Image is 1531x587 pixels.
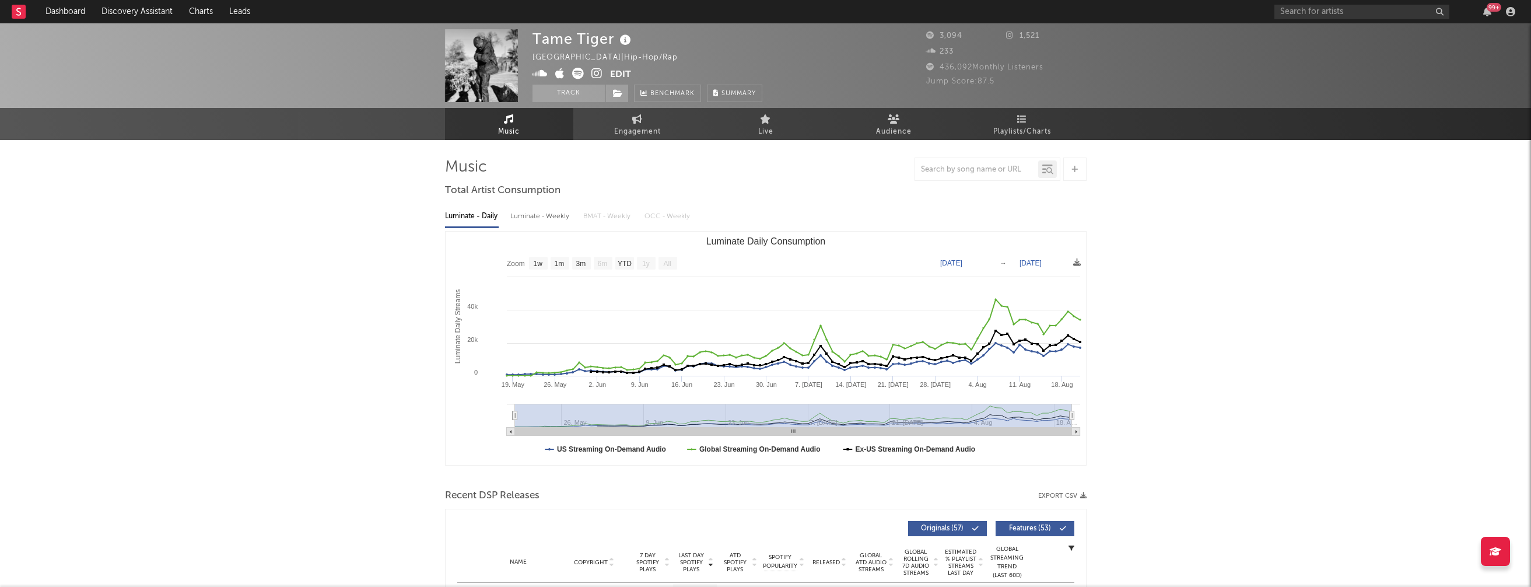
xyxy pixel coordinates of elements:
text: Zoom [507,260,525,268]
text: 14. [DATE] [835,381,866,388]
span: Spotify Popularity [763,553,797,571]
text: 0 [474,369,477,376]
button: 99+ [1483,7,1491,16]
text: 26. May [544,381,567,388]
text: 30. Jun [755,381,776,388]
text: 3m [576,260,586,268]
a: Benchmark [634,85,701,102]
a: Live [702,108,830,140]
input: Search for artists [1274,5,1449,19]
svg: Luminate Daily Consumption [446,232,1086,465]
text: 6m [597,260,607,268]
button: Edit [610,68,631,82]
div: [GEOGRAPHIC_DATA] | Hip-Hop/Rap [532,51,691,65]
span: Music [498,125,520,139]
span: Audience [876,125,912,139]
a: Music [445,108,573,140]
div: Tame Tiger [532,29,634,48]
text: 9. Jun [630,381,648,388]
span: 436,092 Monthly Listeners [926,64,1043,71]
a: Audience [830,108,958,140]
div: Global Streaming Trend (Last 60D) [990,545,1025,580]
span: Features ( 53 ) [1003,525,1057,532]
text: 4. Aug [968,381,986,388]
a: Engagement [573,108,702,140]
text: 18. A… [1056,419,1077,426]
span: Global Rolling 7D Audio Streams [900,548,932,576]
text: 21. [DATE] [877,381,908,388]
span: ATD Spotify Plays [720,552,751,573]
text: [DATE] [1020,259,1042,267]
span: Playlists/Charts [993,125,1051,139]
text: US Streaming On-Demand Audio [557,445,666,453]
button: Track [532,85,605,102]
span: Released [812,559,840,566]
input: Search by song name or URL [915,165,1038,174]
button: Export CSV [1038,492,1087,499]
span: Originals ( 57 ) [916,525,969,532]
text: 7. [DATE] [794,381,822,388]
text: 40k [467,303,478,310]
text: YTD [617,260,631,268]
span: Benchmark [650,87,695,101]
text: 1w [533,260,542,268]
text: Luminate Daily Consumption [706,236,825,246]
text: → [1000,259,1007,267]
div: Luminate - Daily [445,207,499,226]
text: 2. Jun [588,381,606,388]
text: 28. [DATE] [920,381,951,388]
span: Recent DSP Releases [445,489,539,503]
text: 11. Aug [1008,381,1030,388]
text: 16. Jun [671,381,692,388]
text: 19. May [501,381,524,388]
span: 233 [926,48,954,55]
span: 3,094 [926,32,962,40]
text: 1m [554,260,564,268]
span: Last Day Spotify Plays [676,552,707,573]
text: Global Streaming On-Demand Audio [699,445,820,453]
span: Summary [721,90,756,97]
div: Luminate - Weekly [510,207,572,226]
text: Luminate Daily Streams [453,289,461,364]
text: Ex-US Streaming On-Demand Audio [855,445,975,453]
span: 7 Day Spotify Plays [632,552,663,573]
button: Originals(57) [908,521,987,536]
span: Total Artist Consumption [445,184,560,198]
span: Copyright [574,559,608,566]
text: All [663,260,671,268]
text: 18. Aug [1051,381,1073,388]
div: Name [481,558,557,567]
span: Global ATD Audio Streams [855,552,887,573]
text: [DATE] [940,259,962,267]
text: 20k [467,336,478,343]
div: 99 + [1487,3,1501,12]
span: Estimated % Playlist Streams Last Day [945,548,977,576]
span: Engagement [614,125,661,139]
span: 1,521 [1006,32,1039,40]
a: Playlists/Charts [958,108,1087,140]
span: Jump Score: 87.5 [926,78,994,85]
text: 1y [642,260,650,268]
button: Summary [707,85,762,102]
span: Live [758,125,773,139]
text: 23. Jun [713,381,734,388]
button: Features(53) [996,521,1074,536]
